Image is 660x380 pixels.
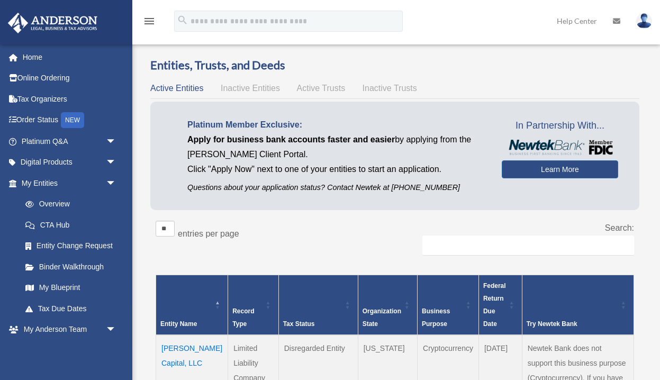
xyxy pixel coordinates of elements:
[150,57,639,74] h3: Entities, Trusts, and Deeds
[7,68,132,89] a: Online Ordering
[177,14,188,26] i: search
[15,298,127,319] a: Tax Due Dates
[422,307,450,328] span: Business Purpose
[7,47,132,68] a: Home
[187,162,486,177] p: Click "Apply Now" next to one of your entities to start an application.
[636,13,652,29] img: User Pic
[187,132,486,162] p: by applying from the [PERSON_NAME] Client Portal.
[187,117,486,132] p: Platinum Member Exclusive:
[15,214,127,236] a: CTA Hub
[150,84,203,93] span: Active Entities
[363,84,417,93] span: Inactive Trusts
[106,152,127,174] span: arrow_drop_down
[221,84,280,93] span: Inactive Entities
[278,275,358,335] th: Tax Status: Activate to sort
[283,320,315,328] span: Tax Status
[15,236,127,257] a: Entity Change Request
[61,112,84,128] div: NEW
[7,152,132,173] a: Digital Productsarrow_drop_down
[106,340,127,361] span: arrow_drop_down
[228,275,279,335] th: Record Type: Activate to sort
[7,131,132,152] a: Platinum Q&Aarrow_drop_down
[7,340,132,361] a: My Documentsarrow_drop_down
[232,307,254,328] span: Record Type
[178,229,239,238] label: entries per page
[502,160,618,178] a: Learn More
[187,181,486,194] p: Questions about your application status? Contact Newtek at [PHONE_NUMBER]
[7,110,132,131] a: Order StatusNEW
[483,282,506,328] span: Federal Return Due Date
[106,131,127,152] span: arrow_drop_down
[527,318,618,330] div: Try Newtek Bank
[15,194,122,215] a: Overview
[187,135,395,144] span: Apply for business bank accounts faster and easier
[507,140,613,155] img: NewtekBankLogoSM.png
[143,19,156,28] a: menu
[605,223,634,232] label: Search:
[478,275,522,335] th: Federal Return Due Date: Activate to sort
[297,84,346,93] span: Active Trusts
[358,275,417,335] th: Organization State: Activate to sort
[7,173,127,194] a: My Entitiesarrow_drop_down
[15,277,127,298] a: My Blueprint
[5,13,101,33] img: Anderson Advisors Platinum Portal
[522,275,634,335] th: Try Newtek Bank : Activate to sort
[106,173,127,194] span: arrow_drop_down
[363,307,401,328] span: Organization State
[143,15,156,28] i: menu
[418,275,479,335] th: Business Purpose: Activate to sort
[15,256,127,277] a: Binder Walkthrough
[502,117,618,134] span: In Partnership With...
[156,275,228,335] th: Entity Name: Activate to invert sorting
[160,320,197,328] span: Entity Name
[7,88,132,110] a: Tax Organizers
[106,319,127,341] span: arrow_drop_down
[7,319,132,340] a: My Anderson Teamarrow_drop_down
